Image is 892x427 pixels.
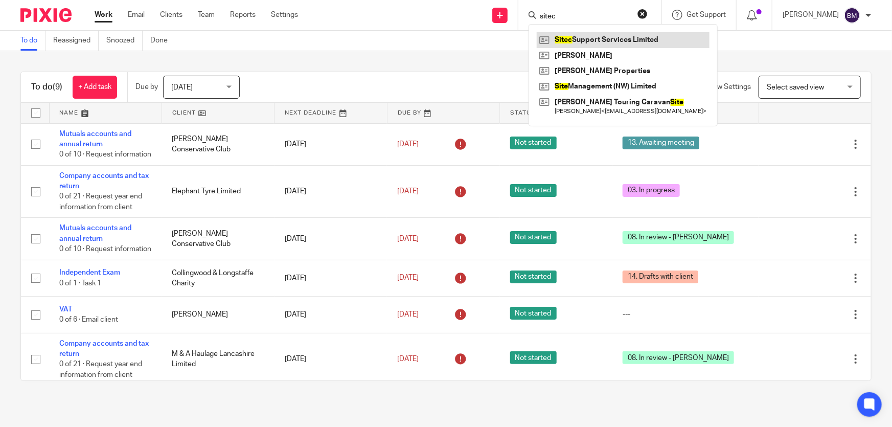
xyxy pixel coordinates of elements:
span: [DATE] [397,188,419,195]
span: Select saved view [767,84,824,91]
a: Independent Exam [59,269,120,276]
span: (9) [53,83,62,91]
td: Elephant Tyre Limited [162,165,274,218]
span: 0 of 1 · Task 1 [59,280,101,287]
span: [DATE] [397,311,419,318]
a: Snoozed [106,31,143,51]
span: Not started [510,271,557,283]
img: Pixie [20,8,72,22]
a: Reassigned [53,31,99,51]
a: Reports [230,10,256,20]
span: 08. In review - [PERSON_NAME] [623,231,734,244]
p: [PERSON_NAME] [783,10,839,20]
span: Not started [510,307,557,320]
span: [DATE] [397,141,419,148]
td: [DATE] [275,333,387,386]
span: [DATE] [397,355,419,363]
a: Team [198,10,215,20]
span: Not started [510,137,557,149]
span: [DATE] [397,235,419,242]
span: [DATE] [397,275,419,282]
td: Collingwood & Longstaffe Charity [162,260,274,296]
span: Get Support [687,11,726,18]
span: Not started [510,231,557,244]
span: 0 of 10 · Request information [59,151,151,158]
td: [PERSON_NAME] Conservative Club [162,218,274,260]
div: --- [623,309,748,320]
td: [DATE] [275,218,387,260]
a: Done [150,31,175,51]
td: [PERSON_NAME] Conservative Club [162,123,274,165]
span: 0 of 21 · Request year end information from client [59,193,142,211]
button: Clear [637,9,648,19]
span: 08. In review - [PERSON_NAME] [623,351,734,364]
td: [DATE] [275,297,387,333]
td: M & A Haulage Lancashire Limited [162,333,274,386]
a: Email [128,10,145,20]
img: svg%3E [844,7,860,24]
span: Not started [510,184,557,197]
a: To do [20,31,45,51]
span: 14. Drafts with client [623,271,698,283]
span: 0 of 10 · Request information [59,245,151,253]
p: Due by [135,82,158,92]
td: [DATE] [275,165,387,218]
td: [DATE] [275,123,387,165]
span: 0 of 21 · Request year end information from client [59,361,142,378]
a: Company accounts and tax return [59,340,149,357]
a: Company accounts and tax return [59,172,149,190]
h1: To do [31,82,62,93]
a: + Add task [73,76,117,99]
a: VAT [59,306,72,313]
a: Mutuals accounts and annual return [59,224,131,242]
span: Not started [510,351,557,364]
td: [PERSON_NAME] [162,297,274,333]
a: Clients [160,10,182,20]
td: [DATE] [275,260,387,296]
a: Mutuals accounts and annual return [59,130,131,148]
input: Search [539,12,631,21]
span: 13. Awaiting meeting [623,137,699,149]
span: 03. In progress [623,184,680,197]
a: Settings [271,10,298,20]
span: 0 of 6 · Email client [59,316,118,323]
a: Work [95,10,112,20]
span: View Settings [707,83,751,91]
span: [DATE] [171,84,193,91]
